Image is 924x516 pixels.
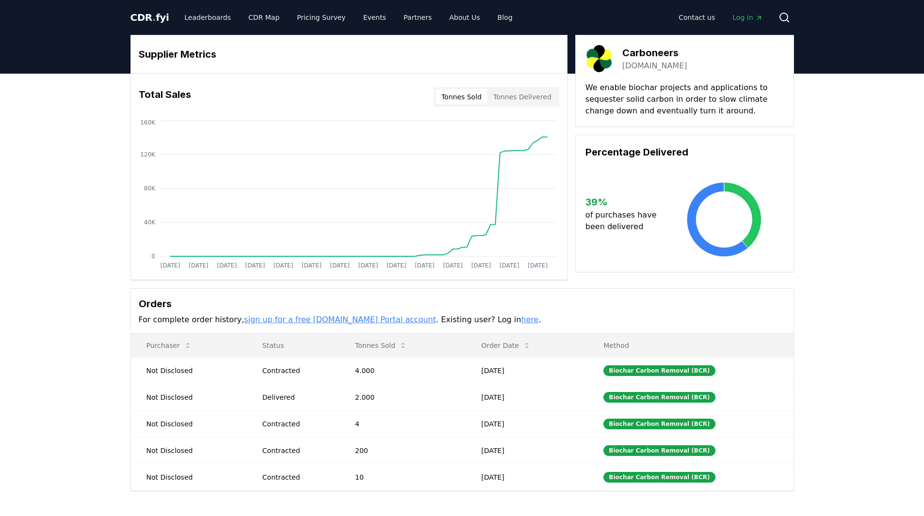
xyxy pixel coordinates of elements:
tspan: [DATE] [471,262,491,269]
a: Partners [396,9,439,26]
h3: Total Sales [139,87,191,107]
div: Contracted [262,366,332,375]
tspan: [DATE] [415,262,435,269]
tspan: [DATE] [500,262,519,269]
p: Status [255,341,332,350]
a: CDR Map [241,9,287,26]
tspan: 160K [140,119,156,126]
a: [DOMAIN_NAME] [622,60,687,72]
button: Order Date [473,336,538,355]
td: 200 [340,437,466,464]
h3: Supplier Metrics [139,47,559,62]
nav: Main [671,9,770,26]
tspan: [DATE] [188,262,208,269]
td: [DATE] [466,464,588,490]
tspan: 80K [144,185,155,192]
a: Log in [725,9,770,26]
div: Biochar Carbon Removal (BCR) [603,472,715,483]
span: . [152,12,156,23]
tspan: [DATE] [443,262,463,269]
tspan: 120K [140,151,156,158]
button: Purchaser [139,336,199,355]
tspan: 40K [144,219,155,226]
p: Method [596,341,785,350]
tspan: [DATE] [245,262,265,269]
div: Biochar Carbon Removal (BCR) [603,365,715,376]
a: Blog [490,9,520,26]
a: Pricing Survey [289,9,353,26]
a: here [521,315,538,324]
div: Biochar Carbon Removal (BCR) [603,445,715,456]
td: Not Disclosed [131,437,247,464]
td: Not Disclosed [131,464,247,490]
td: 2.000 [340,384,466,410]
a: Events [356,9,394,26]
tspan: [DATE] [273,262,293,269]
nav: Main [177,9,520,26]
span: Log in [732,13,762,22]
tspan: [DATE] [217,262,237,269]
div: Biochar Carbon Removal (BCR) [603,392,715,403]
tspan: [DATE] [330,262,350,269]
h3: 39 % [585,195,665,209]
td: [DATE] [466,410,588,437]
td: Not Disclosed [131,357,247,384]
td: Not Disclosed [131,410,247,437]
td: [DATE] [466,437,588,464]
tspan: [DATE] [358,262,378,269]
td: [DATE] [466,357,588,384]
td: [DATE] [466,384,588,410]
tspan: [DATE] [160,262,180,269]
p: For complete order history, . Existing user? Log in . [139,314,786,326]
p: of purchases have been delivered [585,209,665,233]
a: CDR.fyi [130,11,169,24]
td: Not Disclosed [131,384,247,410]
a: About Us [441,9,487,26]
h3: Carboneers [622,46,687,60]
div: Delivered [262,392,332,402]
button: Tonnes Delivered [487,89,557,105]
a: Contact us [671,9,723,26]
img: Carboneers-logo [585,45,613,72]
tspan: [DATE] [302,262,322,269]
a: Leaderboards [177,9,239,26]
tspan: [DATE] [386,262,406,269]
button: Tonnes Sold [347,336,415,355]
td: 10 [340,464,466,490]
p: We enable biochar projects and applications to sequester solid carbon in order to slow climate ch... [585,82,784,117]
span: CDR fyi [130,12,169,23]
tspan: [DATE] [528,262,548,269]
td: 4 [340,410,466,437]
div: Contracted [262,472,332,482]
div: Biochar Carbon Removal (BCR) [603,419,715,429]
button: Tonnes Sold [436,89,487,105]
h3: Percentage Delivered [585,145,784,159]
div: Contracted [262,419,332,429]
a: sign up for a free [DOMAIN_NAME] Portal account [244,315,436,324]
td: 4.000 [340,357,466,384]
h3: Orders [139,297,786,311]
tspan: 0 [151,253,155,260]
div: Contracted [262,446,332,455]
